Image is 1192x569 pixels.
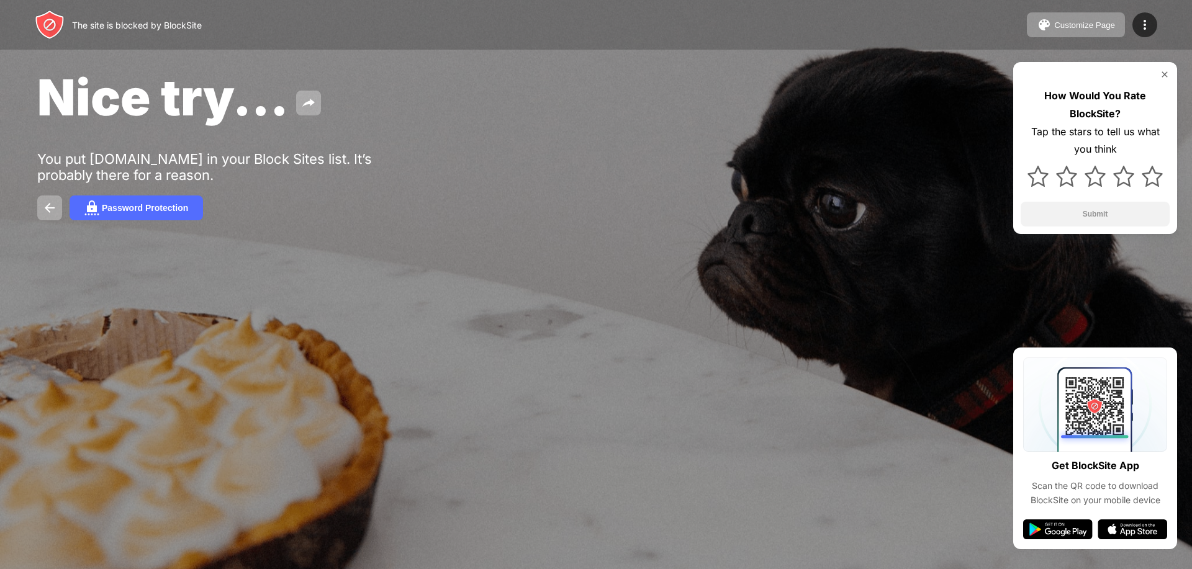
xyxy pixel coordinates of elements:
[1142,166,1163,187] img: star.svg
[1023,479,1167,507] div: Scan the QR code to download BlockSite on your mobile device
[1023,357,1167,452] img: qrcode.svg
[42,200,57,215] img: back.svg
[1027,166,1049,187] img: star.svg
[1085,166,1106,187] img: star.svg
[37,413,331,555] iframe: Banner
[1021,202,1170,226] button: Submit
[1113,166,1134,187] img: star.svg
[1023,519,1093,539] img: google-play.svg
[1021,123,1170,159] div: Tap the stars to tell us what you think
[1054,20,1115,30] div: Customize Page
[1098,519,1167,539] img: app-store.svg
[84,200,99,215] img: password.svg
[1137,17,1152,32] img: menu-icon.svg
[1027,12,1125,37] button: Customize Page
[70,195,203,220] button: Password Protection
[1160,69,1170,79] img: rate-us-close.svg
[37,67,289,127] span: Nice try...
[1052,457,1139,475] div: Get BlockSite App
[1037,17,1052,32] img: pallet.svg
[37,151,421,183] div: You put [DOMAIN_NAME] in your Block Sites list. It’s probably there for a reason.
[72,20,202,30] div: The site is blocked by BlockSite
[301,96,316,110] img: share.svg
[102,203,188,213] div: Password Protection
[1056,166,1077,187] img: star.svg
[35,10,65,40] img: header-logo.svg
[1021,87,1170,123] div: How Would You Rate BlockSite?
